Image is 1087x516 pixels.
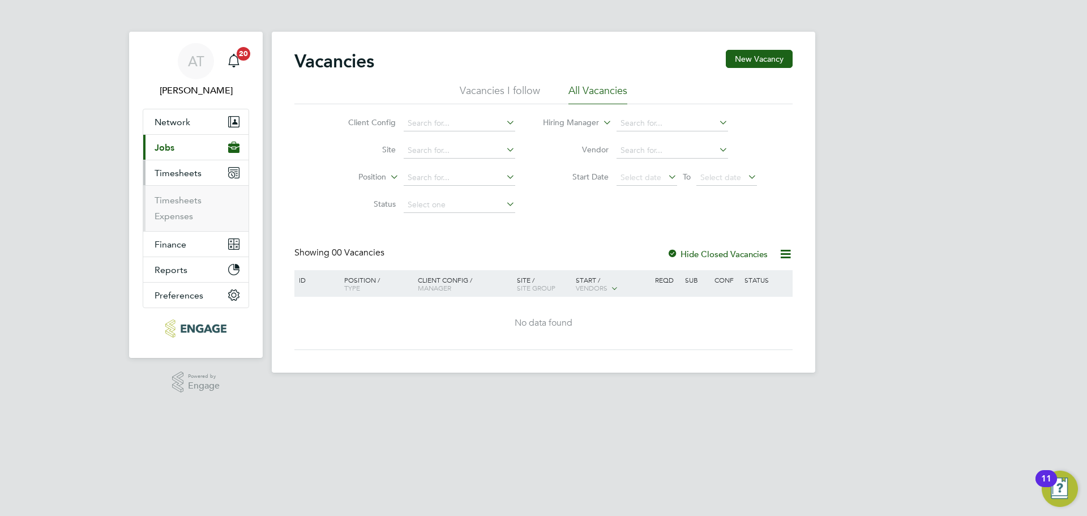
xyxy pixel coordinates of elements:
[188,381,220,391] span: Engage
[543,144,609,155] label: Vendor
[415,270,514,297] div: Client Config /
[143,160,249,185] button: Timesheets
[404,116,515,131] input: Search for...
[534,117,599,129] label: Hiring Manager
[155,195,202,206] a: Timesheets
[460,84,540,104] li: Vacancies I follow
[296,270,336,289] div: ID
[1041,479,1051,493] div: 11
[726,50,793,68] button: New Vacancy
[617,116,728,131] input: Search for...
[573,270,652,298] div: Start /
[543,172,609,182] label: Start Date
[418,283,451,292] span: Manager
[143,232,249,257] button: Finance
[700,172,741,182] span: Select date
[620,172,661,182] span: Select date
[143,283,249,308] button: Preferences
[667,249,768,259] label: Hide Closed Vacancies
[514,270,574,297] div: Site /
[143,257,249,282] button: Reports
[143,135,249,160] button: Jobs
[143,84,249,97] span: Angela Turner
[155,142,174,153] span: Jobs
[576,283,607,292] span: Vendors
[294,247,387,259] div: Showing
[617,143,728,159] input: Search for...
[517,283,555,292] span: Site Group
[404,143,515,159] input: Search for...
[165,319,226,338] img: rgbrec-logo-retina.png
[321,172,386,183] label: Position
[188,54,204,69] span: AT
[143,43,249,97] a: AT[PERSON_NAME]
[237,47,250,61] span: 20
[336,270,415,297] div: Position /
[172,372,220,393] a: Powered byEngage
[155,117,190,127] span: Network
[404,197,515,213] input: Select one
[188,372,220,381] span: Powered by
[568,84,627,104] li: All Vacancies
[222,43,245,79] a: 20
[155,239,186,250] span: Finance
[296,317,791,329] div: No data found
[155,168,202,178] span: Timesheets
[331,117,396,127] label: Client Config
[1042,471,1078,507] button: Open Resource Center, 11 new notifications
[652,270,682,289] div: Reqd
[155,265,187,275] span: Reports
[331,199,396,209] label: Status
[682,270,712,289] div: Sub
[404,170,515,186] input: Search for...
[143,109,249,134] button: Network
[143,185,249,231] div: Timesheets
[332,247,384,258] span: 00 Vacancies
[129,32,263,358] nav: Main navigation
[155,211,193,221] a: Expenses
[742,270,791,289] div: Status
[331,144,396,155] label: Site
[679,169,694,184] span: To
[712,270,741,289] div: Conf
[155,290,203,301] span: Preferences
[143,319,249,338] a: Go to home page
[294,50,374,73] h2: Vacancies
[344,283,360,292] span: Type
